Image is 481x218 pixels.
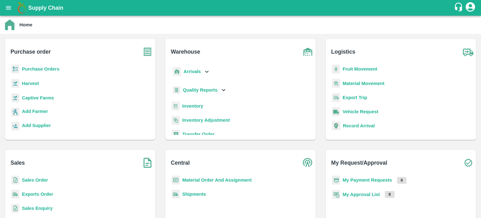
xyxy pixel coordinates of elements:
[331,158,387,167] b: My Request/Approval
[332,190,340,199] img: approval
[22,122,51,130] a: Add Supplier
[171,158,190,167] b: Central
[332,93,340,102] img: delivery
[11,79,19,88] img: harvest
[343,192,380,197] a: My Approval List
[11,122,19,131] img: supplier
[343,95,367,100] a: Export Trip
[300,44,316,60] img: warehouse
[454,2,465,13] div: customer-support
[171,47,200,56] b: Warehouse
[172,176,180,185] img: centralMaterial
[182,104,203,109] a: Inventory
[397,177,407,184] p: 0
[332,121,340,130] img: recordArrival
[182,118,230,123] a: Inventory Adjustment
[385,191,395,198] p: 0
[16,2,28,14] img: logo
[11,190,19,199] img: shipments
[11,158,25,167] b: Sales
[22,81,39,86] a: Harvest
[140,44,155,60] img: purchase
[184,69,201,74] b: Arrivals
[343,123,375,128] a: Record Arrival
[343,178,392,183] a: My Payment Requests
[22,109,48,114] b: Add Farmer
[343,66,377,72] a: Fruit Movement
[22,178,48,183] a: Sales Order
[22,66,59,72] a: Purchase Orders
[11,93,19,103] img: harvest
[11,176,19,185] img: sales
[172,190,180,199] img: shipments
[19,22,32,27] b: Home
[140,155,155,171] img: soSales
[332,65,340,74] img: fruit
[22,95,54,100] a: Captive Farms
[183,88,218,93] b: Quality Reports
[172,65,210,79] div: Arrivals
[22,108,48,116] a: Add Farmer
[11,204,19,213] img: sales
[172,102,180,111] img: whInventory
[182,132,215,137] a: Transfer Order
[11,47,51,56] b: Purchase order
[331,47,355,56] b: Logistics
[465,1,476,14] div: account of current user
[343,81,385,86] a: Material Movement
[343,109,378,114] a: Vehicle Request
[172,130,180,139] img: whTransfer
[182,178,252,183] a: Material Order And Assignment
[332,79,340,88] img: material
[11,108,19,117] img: farmer
[5,19,14,30] img: home
[11,65,19,74] img: reciept
[300,155,316,171] img: central
[28,3,454,12] a: Supply Chain
[22,123,51,128] b: Add Supplier
[332,176,340,185] img: payment
[460,44,476,60] img: truck
[22,192,53,197] a: Exports Order
[460,155,476,171] img: check
[182,192,206,197] a: Shipments
[173,67,181,76] img: whArrival
[332,107,340,116] img: vehicle
[28,5,63,11] b: Supply Chain
[22,206,53,211] a: Sales Enquiry
[172,116,180,125] img: inventory
[1,1,16,15] button: open drawer
[173,86,180,94] img: qualityReport
[172,84,227,97] div: Quality Reports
